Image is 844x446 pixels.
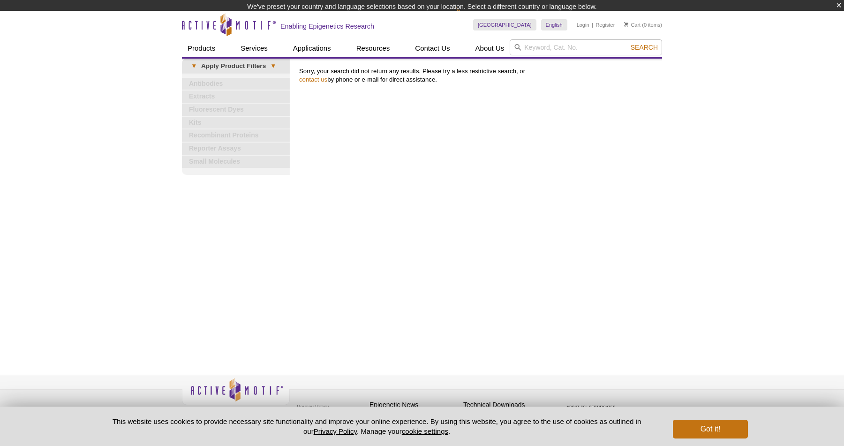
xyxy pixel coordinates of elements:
a: Cart [624,22,641,28]
a: Extracts [182,91,290,103]
a: Privacy Policy [294,400,331,414]
h2: Enabling Epigenetics Research [280,22,374,30]
a: Login [577,22,589,28]
span: ▾ [187,62,201,70]
button: cookie settings [402,427,448,435]
span: Search [631,44,658,51]
span: ▾ [266,62,280,70]
a: ABOUT SSL CERTIFICATES [567,405,616,408]
a: Kits [182,117,290,129]
p: Sorry, your search did not return any results. Please try a less restrictive search, or by phone ... [299,67,657,84]
img: Active Motif, [182,375,290,413]
table: Click to Verify - This site chose Symantec SSL for secure e-commerce and confidential communicati... [557,392,627,412]
img: Your Cart [624,22,628,27]
h4: Technical Downloads [463,401,552,409]
a: [GEOGRAPHIC_DATA] [473,19,536,30]
a: contact us [299,76,327,83]
a: ▾Apply Product Filters▾ [182,59,290,74]
li: | [592,19,593,30]
a: Contact Us [409,39,455,57]
a: Small Molecules [182,156,290,168]
a: Antibodies [182,78,290,90]
a: Privacy Policy [314,427,357,435]
li: (0 items) [624,19,662,30]
a: Applications [287,39,337,57]
a: Register [595,22,615,28]
input: Keyword, Cat. No. [510,39,662,55]
h4: Epigenetic News [369,401,459,409]
button: Got it! [673,420,748,438]
a: English [541,19,567,30]
a: About Us [470,39,510,57]
img: Change Here [456,7,481,29]
a: Resources [351,39,396,57]
p: This website uses cookies to provide necessary site functionality and improve your online experie... [96,416,657,436]
a: Reporter Assays [182,143,290,155]
a: Services [235,39,273,57]
a: Recombinant Proteins [182,129,290,142]
button: Search [628,43,661,52]
a: Fluorescent Dyes [182,104,290,116]
a: Products [182,39,221,57]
